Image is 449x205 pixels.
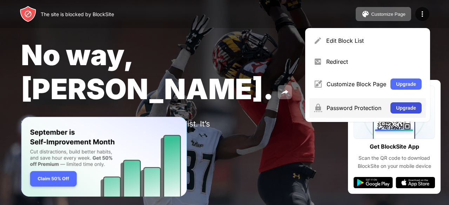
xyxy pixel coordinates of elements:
[327,104,386,111] div: Password Protection
[314,36,322,45] img: menu-pencil.svg
[326,58,422,65] div: Redirect
[371,12,406,17] div: Customize Page
[361,10,370,18] img: pallet.svg
[326,37,422,44] div: Edit Block List
[418,10,427,18] img: menu-icon.svg
[41,11,114,17] div: The site is blocked by BlockSite
[21,117,187,197] iframe: Banner
[20,6,36,22] img: header-logo.svg
[390,78,422,90] button: Upgrade
[314,104,322,112] img: menu-password.svg
[327,81,386,88] div: Customize Block Page
[314,57,322,66] img: menu-redirect.svg
[281,88,289,96] img: share.svg
[314,80,322,88] img: menu-customize.svg
[390,102,422,114] button: Upgrade
[356,7,411,21] button: Customize Page
[21,119,238,137] div: You put [DOMAIN_NAME] in your Block Sites list. It’s probably there for a reason.
[21,38,274,106] span: No way, [PERSON_NAME].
